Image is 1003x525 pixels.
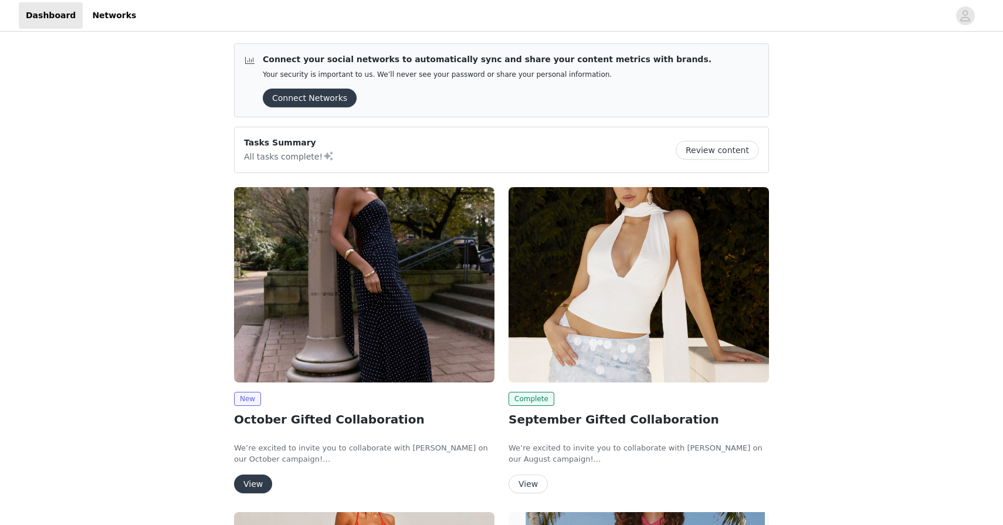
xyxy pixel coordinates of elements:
span: New [234,392,261,406]
img: Peppermayo UK [509,187,769,382]
a: View [234,480,272,489]
p: Tasks Summary [244,137,334,149]
a: View [509,480,548,489]
img: Peppermayo UK [234,187,494,382]
p: Your security is important to us. We’ll never see your password or share your personal information. [263,70,711,79]
button: View [509,475,548,493]
h2: October Gifted Collaboration [234,411,494,428]
h2: September Gifted Collaboration [509,411,769,428]
p: We’re excited to invite you to collaborate with [PERSON_NAME] on our August campaign! [509,442,769,465]
button: Connect Networks [263,89,357,107]
a: Networks [85,2,143,29]
p: We’re excited to invite you to collaborate with [PERSON_NAME] on our October campaign! [234,442,494,465]
button: View [234,475,272,493]
p: Connect your social networks to automatically sync and share your content metrics with brands. [263,53,711,66]
a: Dashboard [19,2,83,29]
p: All tasks complete! [244,149,334,163]
span: Complete [509,392,554,406]
div: avatar [960,6,971,25]
button: Review content [676,141,759,160]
